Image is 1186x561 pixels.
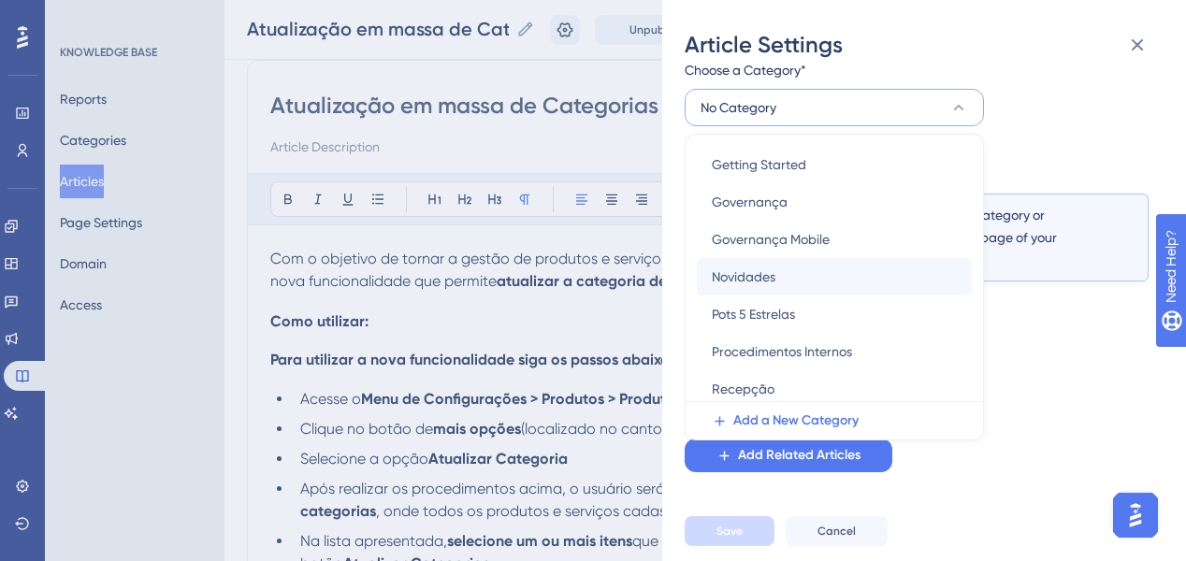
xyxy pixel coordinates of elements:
button: Add a New Category [697,402,983,439]
span: Cancel [817,524,856,539]
button: Getting Started [697,146,972,183]
button: Save [685,516,774,546]
span: Getting Started [712,153,806,176]
button: Procedimentos Internos [697,333,972,370]
button: Cancel [786,516,888,546]
span: Add Related Articles [738,444,861,467]
button: No Category [685,89,984,126]
button: Add Related Articles [685,439,892,472]
span: Need Help? [44,5,117,27]
button: Recepção [697,370,972,408]
button: Governança [697,183,972,221]
button: Pots 5 Estrelas [697,295,972,333]
span: Recepção [712,378,774,400]
div: Article Settings [685,30,1164,60]
span: Save [716,524,743,539]
span: Governança [712,191,788,213]
button: Novidades [697,258,972,295]
span: Governança Mobile [712,228,830,251]
span: Procedimentos Internos [712,340,852,363]
span: Novidades [712,266,775,288]
span: Choose a Category* [685,59,806,81]
span: No Category [701,96,776,119]
span: Pots 5 Estrelas [712,303,795,325]
button: Governança Mobile [697,221,972,258]
span: Add a New Category [733,410,859,432]
iframe: UserGuiding AI Assistant Launcher [1107,487,1164,543]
